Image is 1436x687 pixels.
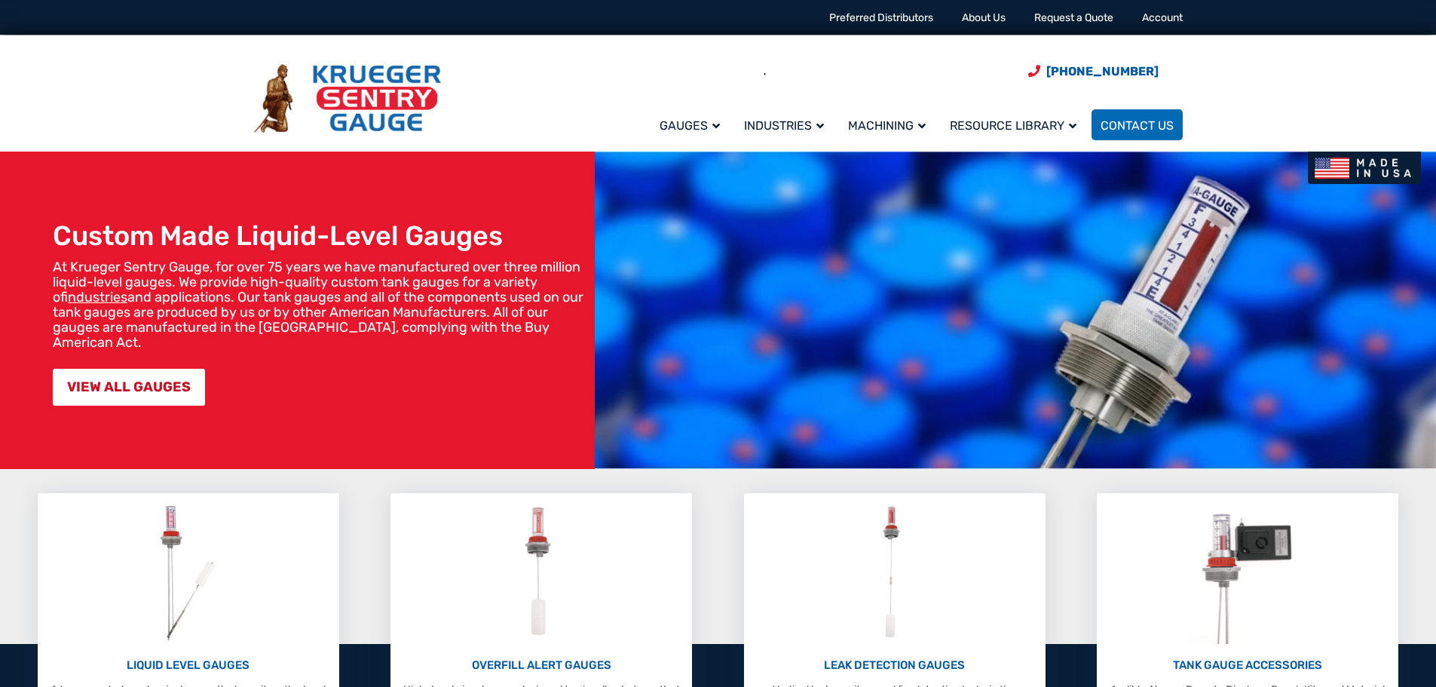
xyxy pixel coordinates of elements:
[848,118,926,133] span: Machining
[660,118,720,133] span: Gauges
[752,657,1038,674] p: LEAK DETECTION GAUGES
[962,11,1006,24] a: About Us
[651,107,735,143] a: Gauges
[1028,62,1159,81] a: Phone Number (920) 434-8860
[148,501,228,644] img: Liquid Level Gauges
[1101,118,1174,133] span: Contact Us
[53,369,205,406] a: VIEW ALL GAUGES
[1308,152,1421,184] img: Made In USA
[53,219,587,252] h1: Custom Made Liquid-Level Gauges
[45,657,332,674] p: LIQUID LEVEL GAUGES
[829,11,933,24] a: Preferred Distributors
[865,501,924,644] img: Leak Detection Gauges
[1104,657,1391,674] p: TANK GAUGE ACCESSORIES
[53,259,587,350] p: At Krueger Sentry Gauge, for over 75 years we have manufactured over three million liquid-level g...
[839,107,941,143] a: Machining
[508,501,575,644] img: Overfill Alert Gauges
[1142,11,1183,24] a: Account
[735,107,839,143] a: Industries
[1046,64,1159,78] span: [PHONE_NUMBER]
[1034,11,1113,24] a: Request a Quote
[68,289,127,305] a: industries
[1187,501,1309,644] img: Tank Gauge Accessories
[744,118,824,133] span: Industries
[254,64,441,133] img: Krueger Sentry Gauge
[950,118,1076,133] span: Resource Library
[941,107,1092,143] a: Resource Library
[595,152,1436,469] img: bg_hero_bannerksentry
[398,657,684,674] p: OVERFILL ALERT GAUGES
[1092,109,1183,140] a: Contact Us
